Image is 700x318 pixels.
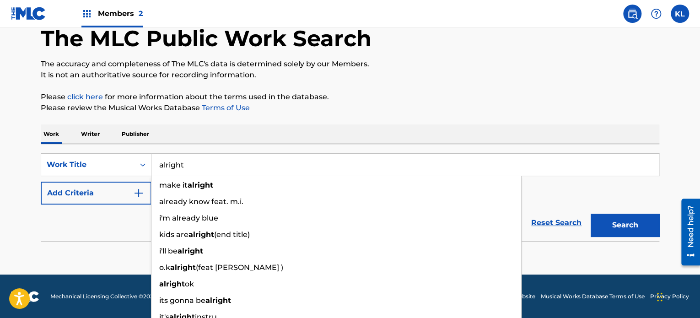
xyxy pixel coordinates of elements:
span: (feat [PERSON_NAME] ) [196,263,283,272]
h1: The MLC Public Work Search [41,25,372,52]
div: User Menu [671,5,689,23]
p: It is not an authoritative source for recording information. [41,70,659,81]
p: Please review the Musical Works Database [41,102,659,113]
a: Musical Works Database Terms of Use [541,292,645,301]
strong: alright [188,181,213,189]
img: help [651,8,662,19]
span: 2 [139,9,143,18]
div: Help [647,5,665,23]
img: logo [11,291,39,302]
p: The accuracy and completeness of The MLC's data is determined solely by our Members. [41,59,659,70]
img: Top Rightsholders [81,8,92,19]
p: Writer [78,124,102,144]
span: kids are [159,230,188,239]
a: Privacy Policy [650,292,689,301]
button: Add Criteria [41,182,151,205]
div: Work Title [47,159,129,170]
span: ok [185,280,194,288]
span: make it [159,181,188,189]
strong: alright [205,296,231,305]
span: Mechanical Licensing Collective © 2025 [50,292,156,301]
p: Work [41,124,62,144]
a: Terms of Use [200,103,250,112]
span: (end title) [214,230,250,239]
button: Search [591,214,659,237]
span: Members [98,8,143,19]
span: i'm already blue [159,214,218,222]
iframe: Resource Center [674,195,700,269]
img: search [627,8,638,19]
img: 9d2ae6d4665cec9f34b9.svg [133,188,144,199]
div: Drag [657,283,662,311]
iframe: Chat Widget [654,274,700,318]
a: Reset Search [527,213,586,233]
strong: alright [178,247,203,255]
strong: alright [159,280,185,288]
p: Publisher [119,124,152,144]
span: its gonna be [159,296,205,305]
a: Public Search [623,5,641,23]
a: click here [67,92,103,101]
span: i'll be [159,247,178,255]
form: Search Form [41,153,659,241]
p: Please for more information about the terms used in the database. [41,92,659,102]
span: o.k [159,263,170,272]
span: already know feat. m.i. [159,197,243,206]
strong: alright [170,263,196,272]
img: MLC Logo [11,7,46,20]
strong: alright [188,230,214,239]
